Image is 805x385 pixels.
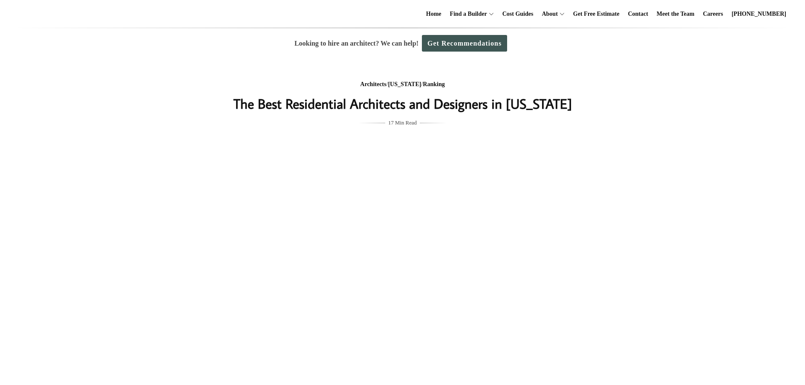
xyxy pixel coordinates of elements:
a: Home [423,0,445,28]
a: Careers [700,0,727,28]
h1: The Best Residential Architects and Designers in [US_STATE] [233,93,573,114]
a: Ranking [423,81,444,87]
a: Cost Guides [499,0,537,28]
a: [US_STATE] [388,81,421,87]
a: [PHONE_NUMBER] [728,0,790,28]
a: About [538,0,557,28]
a: Meet the Team [653,0,698,28]
a: Find a Builder [447,0,487,28]
a: Get Recommendations [422,35,507,52]
a: Contact [624,0,651,28]
div: / / [233,79,573,90]
a: Architects [360,81,386,87]
a: Get Free Estimate [570,0,623,28]
span: 17 Min Read [388,118,417,127]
